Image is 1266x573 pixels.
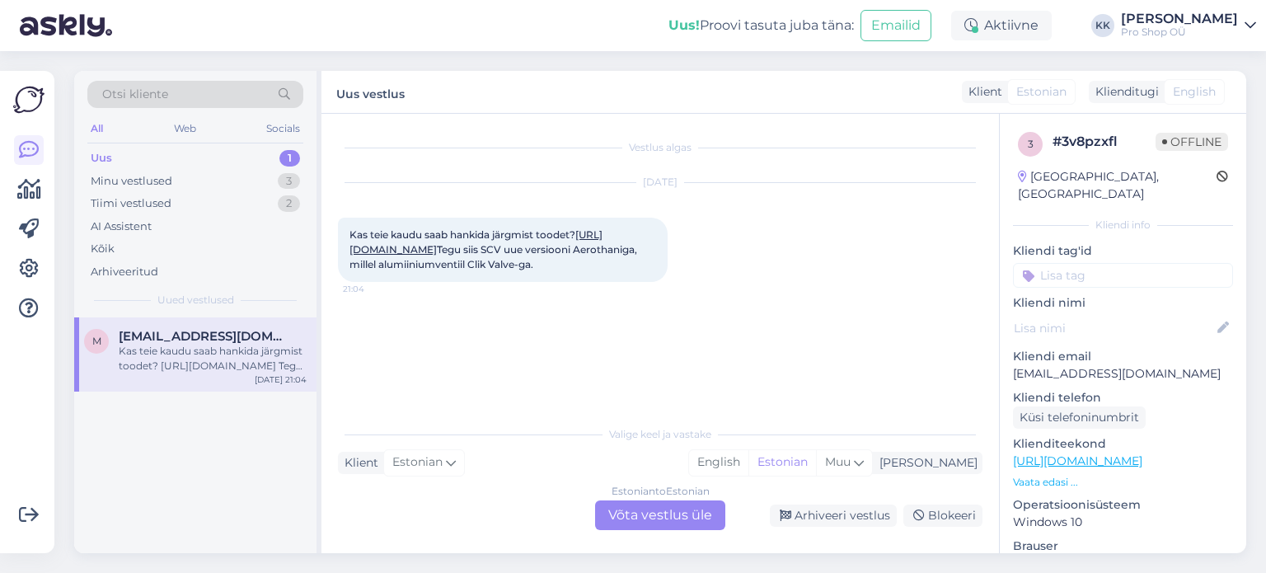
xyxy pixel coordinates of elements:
div: Kas teie kaudu saab hankida järgmist toodet? [URL][DOMAIN_NAME] Tegu siis SCV uue versiooni Aerot... [119,344,307,373]
div: # 3v8pzxfl [1053,132,1156,152]
div: [DATE] 21:04 [255,373,307,386]
div: [GEOGRAPHIC_DATA], [GEOGRAPHIC_DATA] [1018,168,1217,203]
div: AI Assistent [91,218,152,235]
div: Blokeeri [903,505,982,527]
b: Uus! [668,17,700,33]
div: 2 [278,195,300,212]
div: Aktiivne [951,11,1052,40]
div: Estonian [748,450,816,475]
div: Võta vestlus üle [595,500,725,530]
p: Klienditeekond [1013,435,1233,453]
a: [PERSON_NAME]Pro Shop OÜ [1121,12,1256,39]
div: KK [1091,14,1114,37]
div: Socials [263,118,303,139]
div: Klient [338,454,378,472]
a: [URL][DOMAIN_NAME] [1013,453,1142,468]
span: Kas teie kaudu saab hankida järgmist toodet? Tegu siis SCV uue versiooni Aerothaniga, millel alum... [349,228,640,270]
div: Arhiveeri vestlus [770,505,897,527]
span: Estonian [392,453,443,472]
div: Vestlus algas [338,140,982,155]
p: [EMAIL_ADDRESS][DOMAIN_NAME] [1013,365,1233,383]
div: Proovi tasuta juba täna: [668,16,854,35]
p: Operatsioonisüsteem [1013,496,1233,514]
div: Kliendi info [1013,218,1233,232]
p: Kliendi tag'id [1013,242,1233,260]
p: Kliendi nimi [1013,294,1233,312]
span: 3 [1028,138,1034,150]
div: [PERSON_NAME] [873,454,978,472]
span: m [92,335,101,347]
div: All [87,118,106,139]
div: [DATE] [338,175,982,190]
span: Estonian [1016,83,1067,101]
input: Lisa tag [1013,263,1233,288]
div: Pro Shop OÜ [1121,26,1238,39]
div: Kõik [91,241,115,257]
span: English [1173,83,1216,101]
div: Arhiveeritud [91,264,158,280]
div: Küsi telefoninumbrit [1013,406,1146,429]
img: Askly Logo [13,84,45,115]
label: Uus vestlus [336,81,405,103]
span: 21:04 [343,283,405,295]
div: Uus [91,150,112,167]
div: 3 [278,173,300,190]
div: Minu vestlused [91,173,172,190]
div: Estonian to Estonian [612,484,710,499]
div: 1 [279,150,300,167]
div: Tiimi vestlused [91,195,171,212]
div: Web [171,118,199,139]
p: Vaata edasi ... [1013,475,1233,490]
div: Klient [962,83,1002,101]
button: Emailid [860,10,931,41]
div: Valige keel ja vastake [338,427,982,442]
div: English [689,450,748,475]
div: Klienditugi [1089,83,1159,101]
span: Otsi kliente [102,86,168,103]
div: [PERSON_NAME] [1121,12,1238,26]
span: Uued vestlused [157,293,234,308]
span: Muu [825,454,851,469]
p: Brauser [1013,538,1233,555]
span: madis.tuulparg@gmail.com [119,329,290,344]
p: Kliendi email [1013,348,1233,365]
p: Windows 10 [1013,514,1233,531]
p: Kliendi telefon [1013,389,1233,406]
span: Offline [1156,133,1228,151]
input: Lisa nimi [1014,319,1214,337]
